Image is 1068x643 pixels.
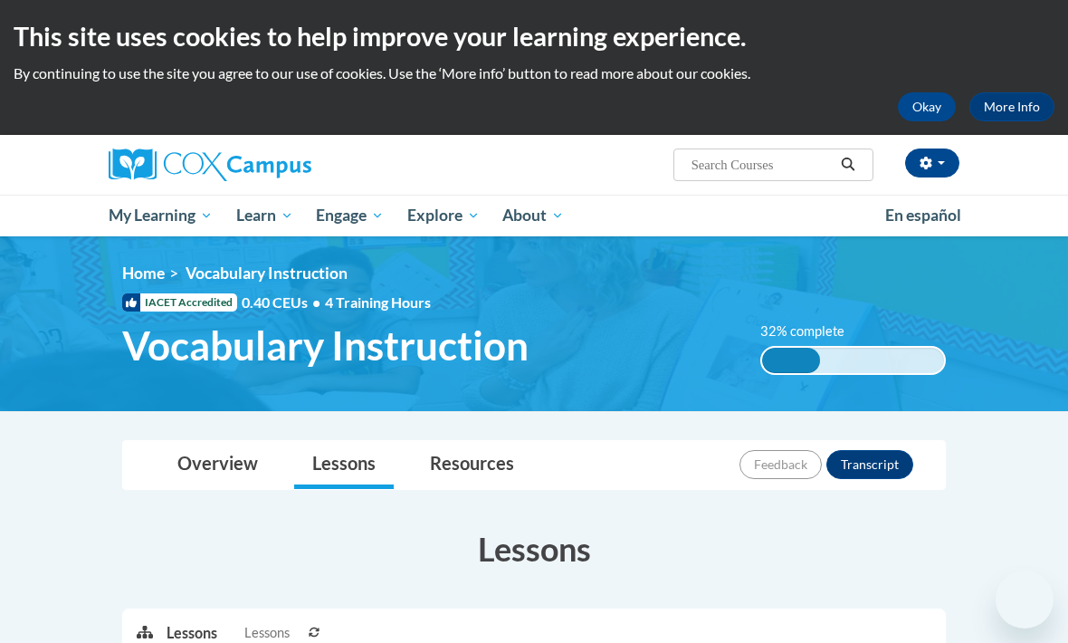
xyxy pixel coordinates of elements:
[14,18,1054,54] h2: This site uses cookies to help improve your learning experience.
[739,450,822,479] button: Feedback
[502,205,564,226] span: About
[122,293,237,312] span: IACET Accredited
[122,526,946,571] h3: Lessons
[109,149,374,181] a: Cox Campus
[325,293,431,311] span: 4 Training Hours
[14,63,1054,83] p: By continuing to use the site you agree to our use of cookies. Use the ‘More info’ button to read...
[762,348,820,373] div: 32% complete
[690,154,834,176] input: Search Courses
[97,195,224,236] a: My Learning
[294,441,394,489] a: Lessons
[109,149,311,181] img: Cox Campus
[826,450,913,479] button: Transcript
[905,149,959,178] button: Account Settings
[122,264,165,283] a: Home
[109,205,213,226] span: My Learning
[304,195,396,236] a: Engage
[95,195,973,236] div: Main menu
[412,441,532,489] a: Resources
[316,205,384,226] span: Engage
[407,205,480,226] span: Explore
[242,293,325,312] span: 0.40 CEUs
[236,205,293,226] span: Learn
[898,92,956,121] button: Okay
[312,293,320,311] span: •
[244,623,290,643] span: Lessons
[760,321,864,341] label: 32% complete
[491,195,577,236] a: About
[224,195,305,236] a: Learn
[996,571,1054,629] iframe: Button to launch messaging window
[159,441,276,489] a: Overview
[885,206,961,225] span: En español
[186,264,348,283] span: Vocabulary Instruction
[167,623,217,643] p: Lessons
[396,195,491,236] a: Explore
[122,321,529,369] span: Vocabulary Instruction
[873,197,973,235] a: En español
[969,92,1054,121] a: More Info
[834,154,862,176] button: Search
